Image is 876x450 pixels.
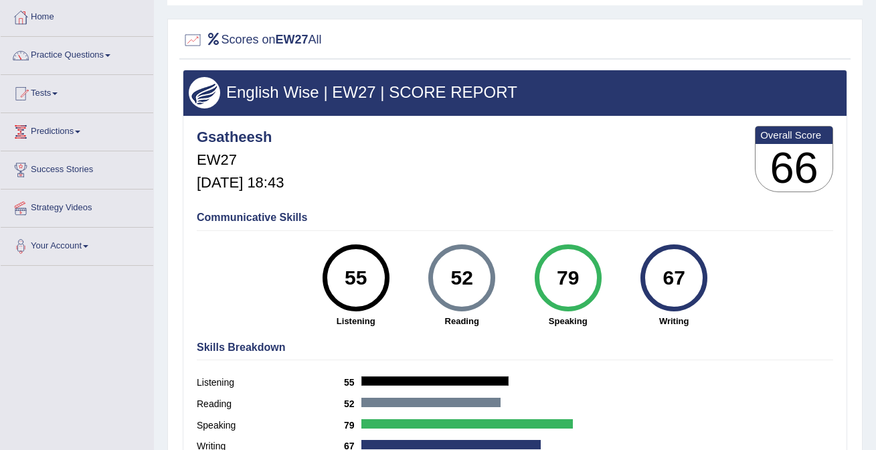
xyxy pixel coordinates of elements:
[189,84,841,101] h3: English Wise | EW27 | SCORE REPORT
[438,250,487,306] div: 52
[760,129,828,141] b: Overall Score
[628,315,720,327] strong: Writing
[1,190,153,223] a: Strategy Videos
[276,33,309,46] b: EW27
[197,397,344,411] label: Reading
[1,151,153,185] a: Success Stories
[1,113,153,147] a: Predictions
[344,420,361,431] b: 79
[189,77,220,108] img: wings.png
[1,228,153,261] a: Your Account
[197,129,284,145] h4: Gsatheesh
[756,144,833,192] h3: 66
[543,250,592,306] div: 79
[197,376,344,390] label: Listening
[344,377,361,388] b: 55
[309,315,402,327] strong: Listening
[197,212,833,224] h4: Communicative Skills
[197,342,833,354] h4: Skills Breakdown
[183,30,322,50] h2: Scores on All
[1,75,153,108] a: Tests
[416,315,508,327] strong: Reading
[344,398,361,409] b: 52
[649,250,698,306] div: 67
[197,175,284,191] h5: [DATE] 18:43
[197,152,284,168] h5: EW27
[331,250,380,306] div: 55
[521,315,614,327] strong: Speaking
[197,419,344,433] label: Speaking
[1,37,153,70] a: Practice Questions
